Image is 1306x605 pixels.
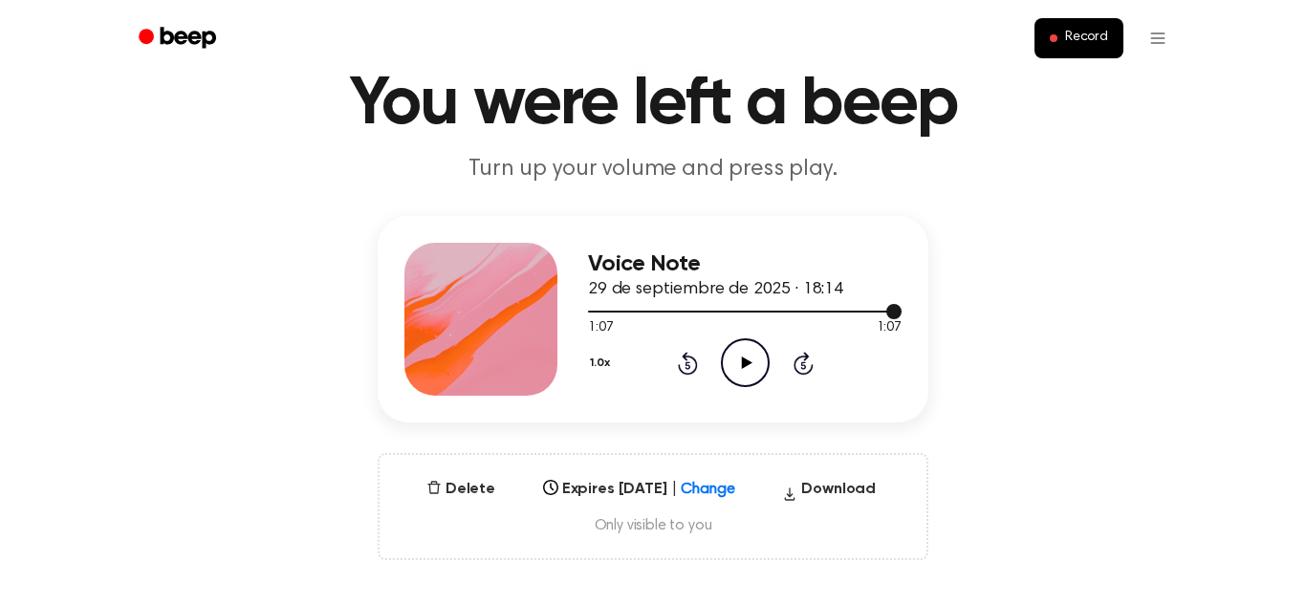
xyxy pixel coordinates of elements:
[588,347,617,379] button: 1.0x
[1135,15,1181,61] button: Open menu
[1065,30,1108,47] span: Record
[286,154,1020,185] p: Turn up your volume and press play.
[403,516,903,535] span: Only visible to you
[774,478,883,508] button: Download
[588,318,613,338] span: 1:07
[588,251,902,277] h3: Voice Note
[877,318,902,338] span: 1:07
[125,20,233,57] a: Beep
[163,70,1143,139] h1: You were left a beep
[419,478,503,501] button: Delete
[588,281,843,298] span: 29 de septiembre de 2025 · 18:14
[1034,18,1123,58] button: Record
